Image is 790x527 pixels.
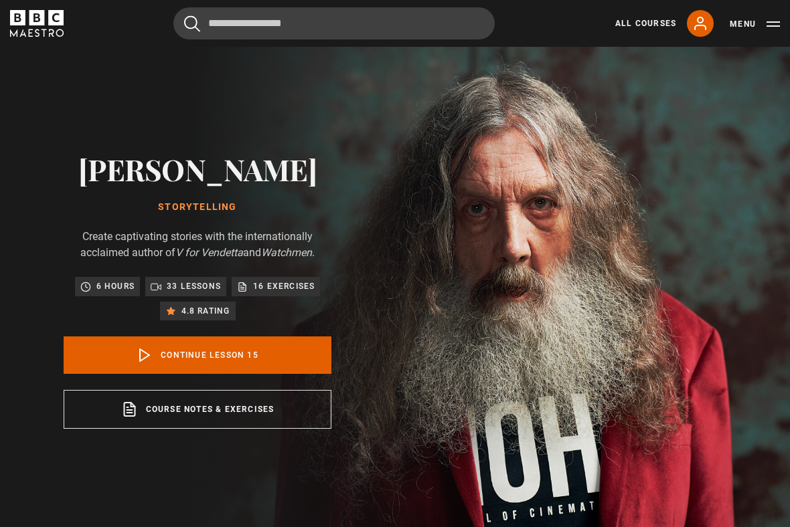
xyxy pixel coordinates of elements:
i: Watchmen [261,246,312,259]
a: All Courses [615,17,676,29]
input: Search [173,7,495,39]
p: 33 lessons [167,280,221,293]
p: 4.8 rating [181,304,230,318]
button: Submit the search query [184,15,200,32]
button: Toggle navigation [730,17,780,31]
a: Course notes & exercises [64,390,331,429]
h1: Storytelling [64,202,331,213]
i: V for Vendetta [175,246,243,259]
h2: [PERSON_NAME] [64,152,331,186]
p: 6 hours [96,280,135,293]
p: 16 exercises [253,280,315,293]
p: Create captivating stories with the internationally acclaimed author of and . [64,229,331,261]
a: Continue lesson 15 [64,336,331,374]
svg: BBC Maestro [10,10,64,37]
